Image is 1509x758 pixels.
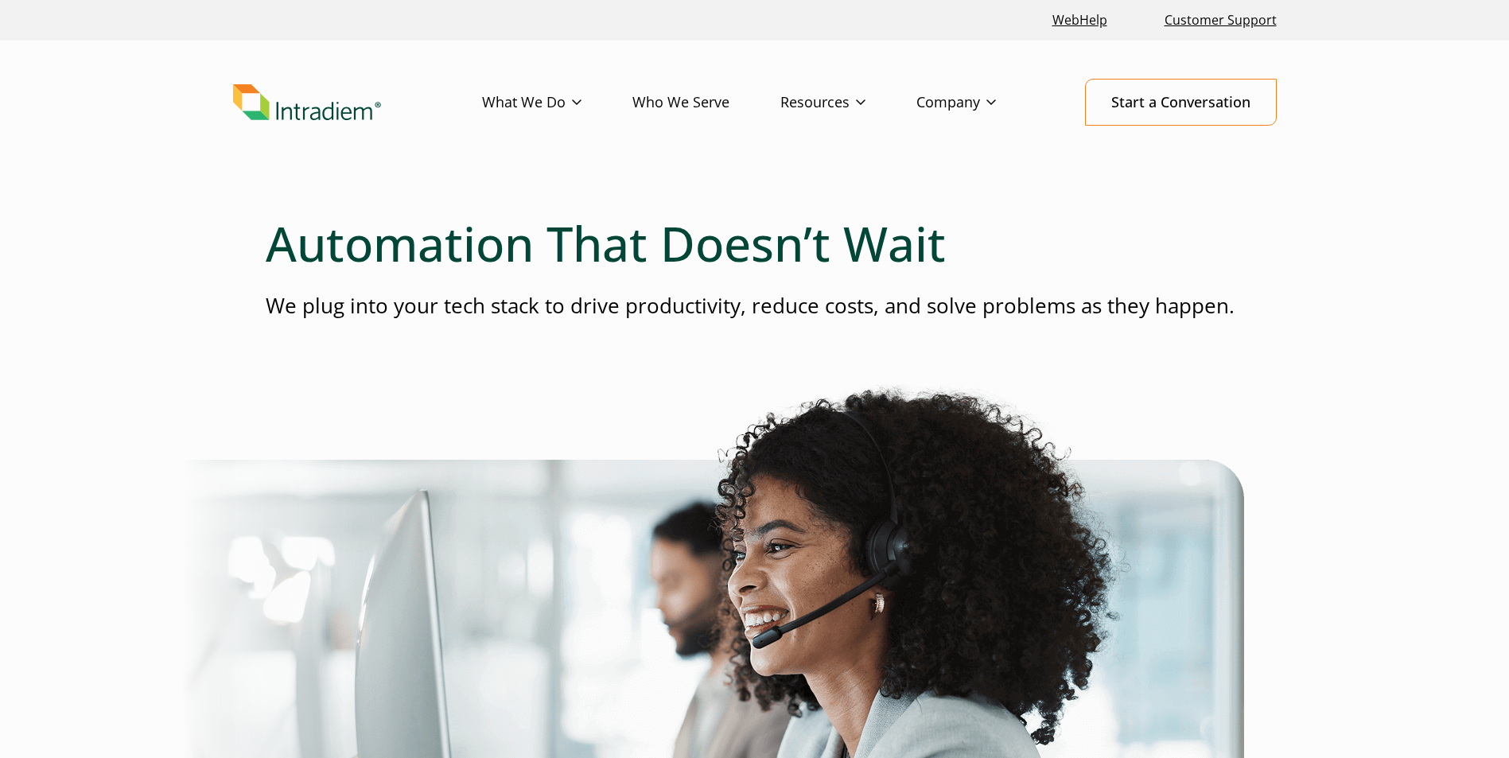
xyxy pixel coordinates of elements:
[233,84,482,121] a: Link to homepage of Intradiem
[916,80,1047,126] a: Company
[233,84,381,121] img: Intradiem
[1085,79,1277,126] a: Start a Conversation
[266,215,1244,272] h1: Automation That Doesn’t Wait
[1046,3,1114,37] a: Link opens in a new window
[266,291,1244,321] p: We plug into your tech stack to drive productivity, reduce costs, and solve problems as they happen.
[1158,3,1283,37] a: Customer Support
[780,80,916,126] a: Resources
[482,80,632,126] a: What We Do
[632,80,780,126] a: Who We Serve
